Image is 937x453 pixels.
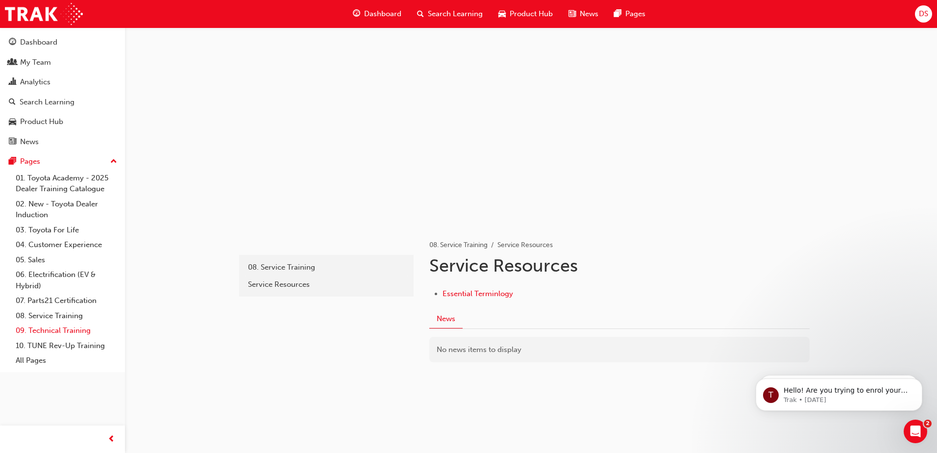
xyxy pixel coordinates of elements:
[417,8,424,20] span: search-icon
[429,337,810,363] div: No news items to display
[12,267,121,293] a: 06. Electrification (EV & Hybrid)
[9,138,16,147] span: news-icon
[568,8,576,20] span: news-icon
[741,358,937,427] iframe: Intercom notifications message
[510,8,553,20] span: Product Hub
[919,8,928,20] span: DS
[9,58,16,67] span: people-icon
[248,279,405,290] div: Service Resources
[12,338,121,353] a: 10. TUNE Rev-Up Training
[248,262,405,273] div: 08. Service Training
[904,420,927,443] iframe: Intercom live chat
[12,237,121,252] a: 04. Customer Experience
[12,293,121,308] a: 07. Parts21 Certification
[4,152,121,171] button: Pages
[429,309,463,328] button: News
[20,136,39,148] div: News
[9,118,16,126] span: car-icon
[364,8,401,20] span: Dashboard
[9,157,16,166] span: pages-icon
[12,308,121,324] a: 08. Service Training
[20,116,63,127] div: Product Hub
[9,78,16,87] span: chart-icon
[4,53,121,72] a: My Team
[20,57,51,68] div: My Team
[9,38,16,47] span: guage-icon
[443,289,513,298] a: Essential Terminlogy
[243,276,410,293] a: Service Resources
[561,4,606,24] a: news-iconNews
[429,241,488,249] a: 08. Service Training
[625,8,645,20] span: Pages
[9,98,16,107] span: search-icon
[498,8,506,20] span: car-icon
[409,4,491,24] a: search-iconSearch Learning
[12,223,121,238] a: 03. Toyota For Life
[110,155,117,168] span: up-icon
[20,156,40,167] div: Pages
[915,5,932,23] button: DS
[353,8,360,20] span: guage-icon
[4,31,121,152] button: DashboardMy TeamAnalyticsSearch LearningProduct HubNews
[4,33,121,51] a: Dashboard
[108,433,115,446] span: prev-icon
[20,97,74,108] div: Search Learning
[580,8,598,20] span: News
[491,4,561,24] a: car-iconProduct Hub
[12,323,121,338] a: 09. Technical Training
[345,4,409,24] a: guage-iconDashboard
[4,93,121,111] a: Search Learning
[5,3,83,25] img: Trak
[4,113,121,131] a: Product Hub
[614,8,621,20] span: pages-icon
[12,171,121,197] a: 01. Toyota Academy - 2025 Dealer Training Catalogue
[497,240,553,251] li: Service Resources
[924,420,932,428] span: 2
[4,133,121,151] a: News
[243,259,410,276] a: 08. Service Training
[20,37,57,48] div: Dashboard
[4,73,121,91] a: Analytics
[428,8,483,20] span: Search Learning
[12,252,121,268] a: 05. Sales
[12,353,121,368] a: All Pages
[429,255,751,277] h1: Service Resources
[12,197,121,223] a: 02. New - Toyota Dealer Induction
[20,76,50,88] div: Analytics
[606,4,653,24] a: pages-iconPages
